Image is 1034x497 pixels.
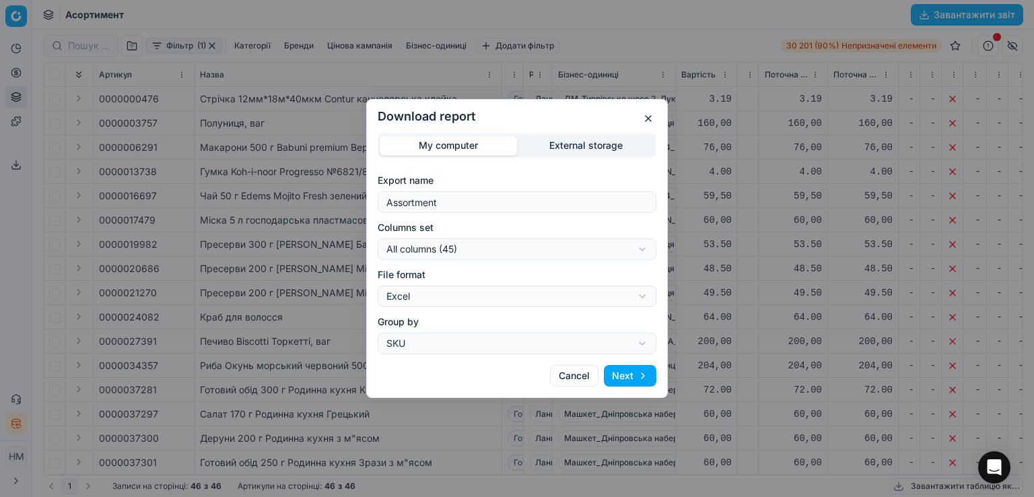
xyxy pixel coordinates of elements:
[517,136,654,156] button: External storage
[378,221,656,234] label: Columns set
[378,268,656,281] label: File format
[378,174,656,187] label: Export name
[380,136,517,156] button: My computer
[604,365,656,387] button: Next
[550,365,598,387] button: Cancel
[378,110,656,123] h2: Download report
[378,315,656,329] label: Group by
